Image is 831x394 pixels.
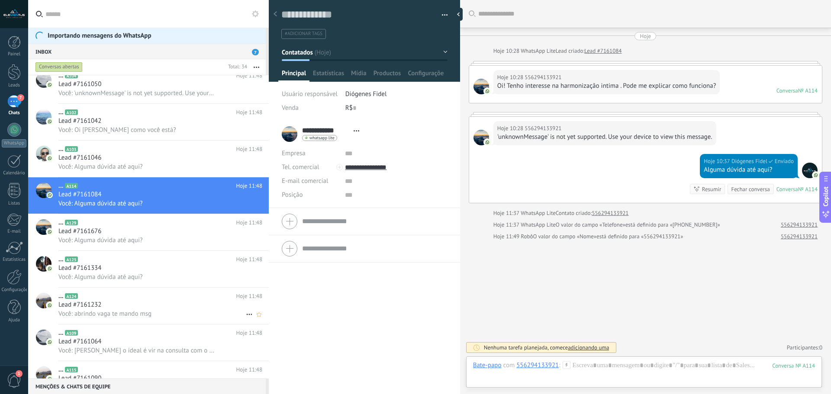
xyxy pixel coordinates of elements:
[781,221,818,229] a: 556294133921
[640,32,651,40] div: Hoje
[282,188,338,202] div: Posição
[28,324,269,361] a: avataricon...A109Hoje 11:48Lead #7161064Você: [PERSON_NAME] o ideal é vir na consulta com o profi...
[282,104,299,112] span: Venda
[28,288,269,324] a: avataricon...A124Hoje 11:48Lead #7161232Você: abrindo vaga te mando msg
[236,108,262,117] span: Hoje 11:48
[58,374,101,383] span: Lead #7161090
[704,166,794,174] div: Alguma dúvida até aqui?
[65,330,77,336] span: A109
[592,209,628,218] a: 556294133921
[2,317,27,323] div: Ajuda
[65,256,77,262] span: A125
[802,163,818,178] span: Diógenes Fidel
[236,145,262,154] span: Hoje 11:48
[473,130,489,145] span: 556294133921
[525,124,561,133] span: 556294133921
[58,190,101,199] span: Lead #7161084
[282,160,319,174] button: Tel. comercial
[65,73,77,78] span: A104
[65,367,77,372] span: A115
[503,361,515,370] span: com
[493,47,521,55] div: Hoje 10:28
[351,69,367,82] span: Mídia
[473,79,489,94] span: 556294133921
[493,232,521,241] div: Hoje 11:49
[65,183,77,189] span: A114
[556,209,592,218] div: Contato criado:
[47,155,53,161] img: icon
[58,163,143,171] span: Você: Alguma dúvida até aqui?
[497,73,525,82] div: Hoje 10:28
[798,87,818,94] div: № A114
[47,119,53,125] img: icon
[309,136,335,140] span: whatsapp lite
[484,139,490,145] img: com.amocrm.amocrmwa.svg
[58,346,215,355] span: Você: [PERSON_NAME] o ideal é vir na consulta com o profissional pois ele vai te passar um protoc...
[58,108,63,117] span: ...
[731,185,770,193] div: Fechar conversa
[17,94,24,101] span: 7
[58,337,101,346] span: Lead #7161064
[236,182,262,190] span: Hoje 11:48
[2,257,27,263] div: Estatísticas
[454,8,463,21] div: ocultar
[493,209,521,218] div: Hoje 11:37
[559,361,560,370] span: :
[282,90,338,98] span: Usuário responsável
[568,344,609,351] span: adicionando uma
[236,218,262,227] span: Hoje 11:48
[47,82,53,88] img: icon
[2,110,27,116] div: Chats
[2,287,27,293] div: Configurações
[58,145,63,154] span: ...
[521,221,555,228] span: WhatsApp Lite
[58,80,101,89] span: Lead #7161050
[556,221,625,229] span: O valor do campo «Telefone»
[65,109,77,115] span: A102
[2,229,27,234] div: E-mail
[28,104,269,140] a: avataricon...A102Hoje 11:48Lead #7161042Você: Oi [PERSON_NAME] como você está?
[47,339,53,345] img: icon
[58,329,63,337] span: ...
[58,154,101,162] span: Lead #7161046
[65,293,77,299] span: A124
[776,186,798,193] div: Conversa
[2,51,27,57] div: Painel
[282,147,338,160] div: Empresa
[493,221,521,229] div: Hoje 11:37
[521,47,555,54] span: WhatsApp Lite
[236,292,262,301] span: Hoje 11:48
[282,87,339,101] div: Usuário responsável
[2,139,26,147] div: WhatsApp
[2,83,27,88] div: Leads
[596,232,683,241] span: está definido para «556294133921»
[58,218,63,227] span: ...
[775,157,794,166] span: Enviado
[58,71,63,80] span: ...
[58,182,63,190] span: ...
[484,88,490,94] img: com.amocrm.amocrmwa.svg
[236,255,262,264] span: Hoje 11:48
[225,63,247,71] div: Total: 34
[47,192,53,198] img: icon
[819,344,822,351] span: 0
[533,232,596,241] span: O valor do campo «Nome»
[285,31,322,37] span: #adicionar tags
[58,292,63,301] span: ...
[236,71,262,80] span: Hoje 11:48
[282,174,328,188] button: E-mail comercial
[731,157,767,166] span: Diógenes Fidel (Seção de vendas)
[374,69,401,82] span: Productos
[497,82,716,90] div: Oi! Tenho interesse na harmonização intima . Pode me explicar como funciona?
[787,344,822,351] a: Participantes:0
[47,266,53,272] img: icon
[47,302,53,308] img: icon
[821,186,830,206] span: Copilot
[28,251,269,287] a: avataricon...A125Hoje 11:48Lead #7161334Você: Alguma dúvida até aqui?
[584,47,622,55] a: Lead #7161084
[58,126,176,134] span: Você: Oi [PERSON_NAME] como você está?
[781,232,818,241] a: 556294133921
[516,361,559,369] div: 556294133921
[58,117,101,125] span: Lead #7161042
[58,89,215,97] span: Você: 'unknownMessage' is not yet supported. Use your device to view this message.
